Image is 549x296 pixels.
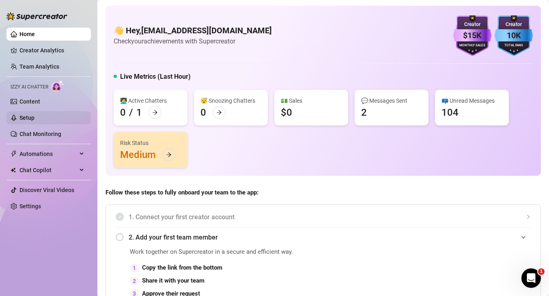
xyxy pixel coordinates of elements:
[19,164,77,177] span: Chat Copilot
[19,187,74,193] a: Discover Viral Videos
[120,96,181,105] div: 👩‍💻 Active Chatters
[152,110,158,115] span: arrow-right
[495,15,533,56] img: blue-badge-DgoSNQY1.svg
[19,131,61,137] a: Chat Monitoring
[136,106,142,119] div: 1
[495,21,533,28] div: Creator
[521,268,541,288] iframe: Intercom live chat
[19,203,41,210] a: Settings
[538,268,545,275] span: 1
[130,264,139,272] div: 1
[453,29,491,42] div: $15K
[453,21,491,28] div: Creator
[19,115,34,121] a: Setup
[129,232,531,242] span: 2. Add your first team member
[114,25,272,36] h4: 👋 Hey, [EMAIL_ADDRESS][DOMAIN_NAME]
[19,147,77,160] span: Automations
[495,29,533,42] div: 10K
[19,44,84,57] a: Creator Analytics
[200,96,261,105] div: 😴 Snoozing Chatters
[116,227,531,247] div: 2. Add your first team member
[495,43,533,48] div: Total Fans
[130,247,348,257] span: Work together on Supercreator in a secure and efficient way.
[129,212,531,222] span: 1. Connect your first creator account
[19,31,35,37] a: Home
[11,167,16,173] img: Chat Copilot
[526,214,531,219] span: collapsed
[114,36,272,46] article: Check your achievements with Supercreator
[120,106,126,119] div: 0
[52,80,64,92] img: AI Chatter
[521,235,526,240] span: expanded
[166,152,172,158] span: arrow-right
[116,207,531,227] div: 1. Connect your first creator account
[19,98,40,105] a: Content
[19,63,59,70] a: Team Analytics
[105,189,258,196] strong: Follow these steps to fully onboard your team to the app:
[6,12,67,20] img: logo-BBDzfeDw.svg
[453,43,491,48] div: Monthly Sales
[453,15,491,56] img: purple-badge-B9DA21FR.svg
[200,106,206,119] div: 0
[142,277,205,284] strong: Share it with your team
[361,96,422,105] div: 💬 Messages Sent
[281,96,342,105] div: 💵 Sales
[130,277,139,285] div: 2
[441,106,459,119] div: 104
[11,151,17,157] span: thunderbolt
[120,72,191,82] h5: Live Metrics (Last Hour)
[361,106,367,119] div: 2
[11,83,48,91] span: Izzy AI Chatter
[142,264,222,271] strong: Copy the link from the bottom
[281,106,292,119] div: $0
[441,96,502,105] div: 📪 Unread Messages
[216,110,222,115] span: arrow-right
[120,138,181,147] div: Risk Status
